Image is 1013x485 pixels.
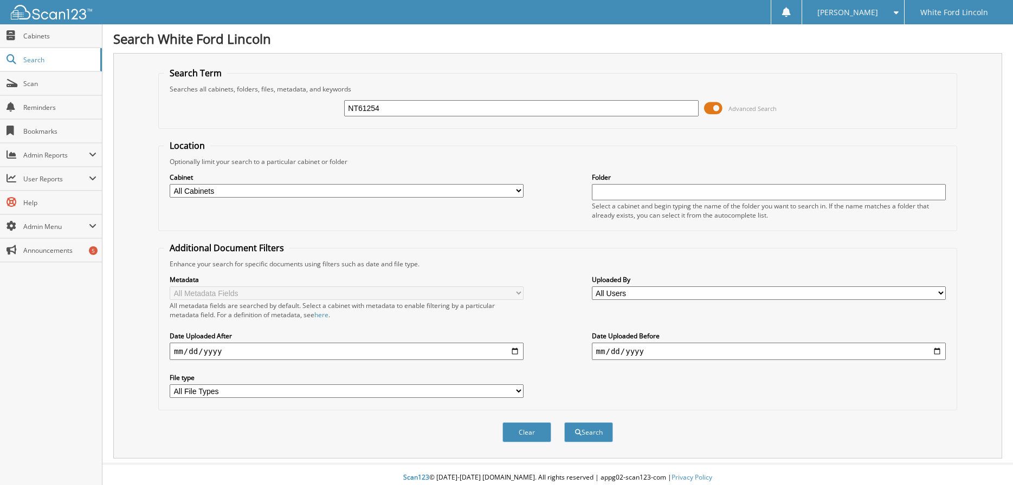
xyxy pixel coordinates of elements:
[170,275,524,284] label: Metadata
[23,246,96,255] span: Announcements
[170,173,524,182] label: Cabinet
[23,222,89,231] span: Admin Menu
[920,9,988,16] span: White Ford Lincoln
[113,30,1002,48] h1: Search White Ford Lincoln
[23,198,96,207] span: Help
[164,242,289,254] legend: Additional Document Filters
[728,104,777,113] span: Advanced Search
[959,433,1013,485] iframe: Chat Widget
[23,31,96,41] span: Cabinets
[23,174,89,183] span: User Reports
[170,331,524,340] label: Date Uploaded After
[502,422,551,442] button: Clear
[23,127,96,136] span: Bookmarks
[564,422,613,442] button: Search
[592,331,946,340] label: Date Uploaded Before
[592,343,946,360] input: end
[23,55,95,64] span: Search
[170,373,524,382] label: File type
[592,173,946,182] label: Folder
[170,301,524,319] div: All metadata fields are searched by default. Select a cabinet with metadata to enable filtering b...
[672,473,712,482] a: Privacy Policy
[314,310,328,319] a: here
[592,275,946,284] label: Uploaded By
[170,343,524,360] input: start
[164,157,951,166] div: Optionally limit your search to a particular cabinet or folder
[164,140,210,152] legend: Location
[592,201,946,220] div: Select a cabinet and begin typing the name of the folder you want to search in. If the name match...
[164,259,951,268] div: Enhance your search for specific documents using filters such as date and file type.
[23,79,96,88] span: Scan
[23,103,96,112] span: Reminders
[11,5,92,19] img: scan123-logo-white.svg
[817,9,878,16] span: [PERSON_NAME]
[164,67,227,79] legend: Search Term
[23,150,89,160] span: Admin Reports
[403,473,429,482] span: Scan123
[89,246,98,255] div: 5
[164,84,951,94] div: Searches all cabinets, folders, files, metadata, and keywords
